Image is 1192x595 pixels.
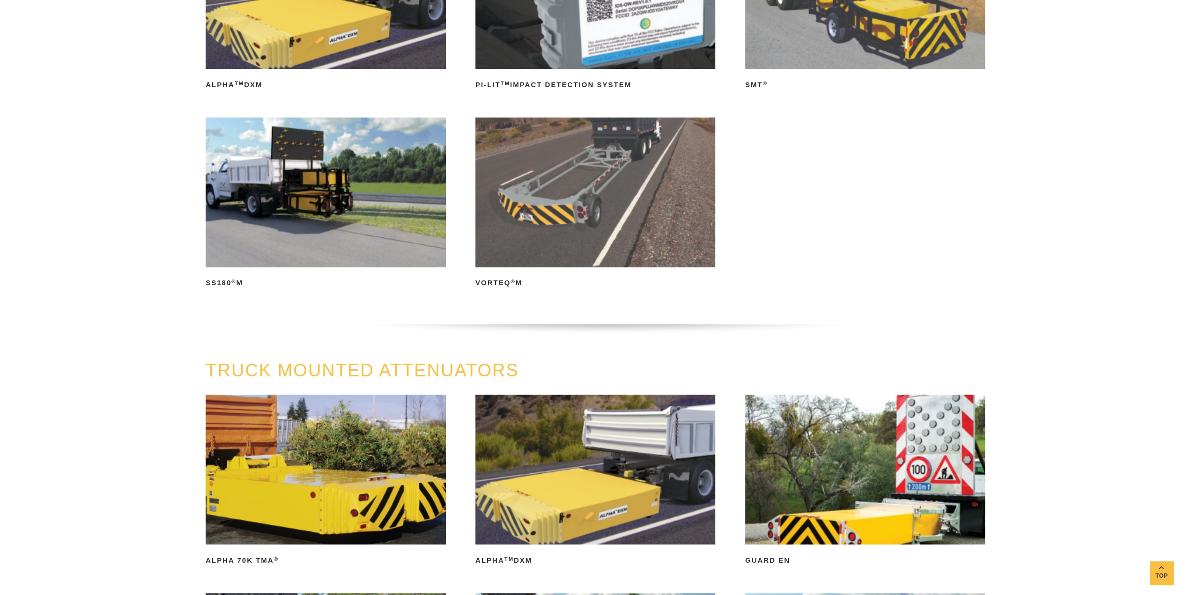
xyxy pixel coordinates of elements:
a: ALPHATMDXM [475,395,715,568]
sup: TM [501,81,510,86]
h2: GUARD EN [745,553,985,568]
h2: SS180 M [206,276,445,291]
a: GUARD EN [745,395,985,568]
a: ALPHA 70K TMA® [206,395,445,568]
sup: ® [231,279,236,284]
span: Top [1150,571,1173,581]
h2: ALPHA DXM [206,77,445,92]
sup: TM [504,556,514,562]
h2: SMT [745,77,985,92]
a: SS180®M [206,118,445,291]
sup: ® [511,279,515,284]
h2: ALPHA DXM [475,553,715,568]
h2: VORTEQ M [475,276,715,291]
a: Top [1150,561,1173,585]
a: VORTEQ®M [475,118,715,291]
sup: ® [763,81,767,86]
sup: ® [274,556,279,562]
sup: TM [235,81,244,86]
a: TRUCK MOUNTED ATTENUATORS [206,360,519,380]
h2: ALPHA 70K TMA [206,553,445,568]
h2: PI-LIT Impact Detection System [475,77,715,92]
